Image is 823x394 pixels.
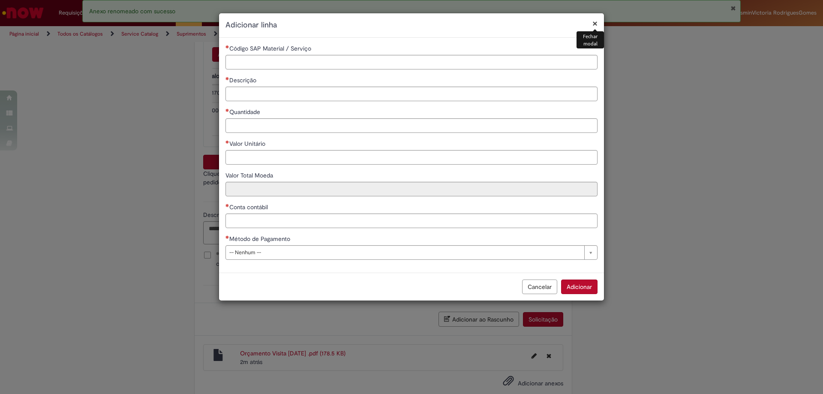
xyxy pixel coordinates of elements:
[577,31,604,48] div: Fechar modal
[229,76,258,84] span: Descrição
[225,118,598,133] input: Quantidade
[229,140,267,147] span: Valor Unitário
[225,140,229,144] span: Necessários
[229,45,313,52] span: Código SAP Material / Serviço
[225,45,229,48] span: Necessários
[225,87,598,101] input: Descrição
[225,171,275,179] span: Somente leitura - Valor Total Moeda
[229,235,292,243] span: Método de Pagamento
[225,20,598,31] h2: Adicionar linha
[229,108,262,116] span: Quantidade
[225,214,598,228] input: Conta contábil
[225,55,598,69] input: Código SAP Material / Serviço
[225,182,598,196] input: Valor Total Moeda
[229,203,270,211] span: Conta contábil
[561,280,598,294] button: Adicionar
[225,235,229,239] span: Necessários
[225,108,229,112] span: Necessários
[229,246,580,259] span: -- Nenhum --
[225,150,598,165] input: Valor Unitário
[225,77,229,80] span: Necessários
[592,19,598,28] button: Fechar modal
[522,280,557,294] button: Cancelar
[225,204,229,207] span: Necessários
